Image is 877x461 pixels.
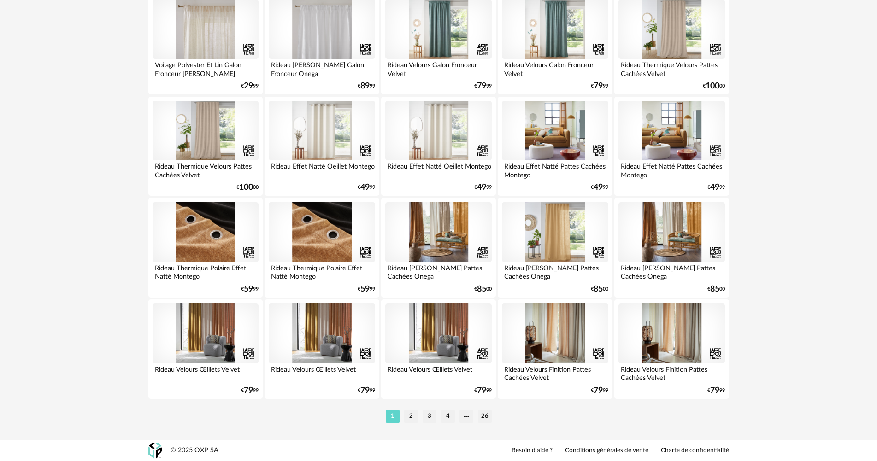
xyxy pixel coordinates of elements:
span: 49 [360,184,370,191]
div: Rideau [PERSON_NAME] Galon Fronceur Onega [269,59,375,77]
div: Rideau Velours Galon Fronceur Velvet [502,59,608,77]
a: Rideau [PERSON_NAME] Pattes Cachées Onega €8500 [614,198,729,298]
div: € 99 [241,83,259,89]
span: 100 [239,184,253,191]
div: Rideau [PERSON_NAME] Pattes Cachées Onega [502,262,608,280]
img: OXP [148,443,162,459]
a: Rideau Velours Œillets Velvet €7999 [265,299,379,399]
div: € 00 [707,286,725,292]
div: € 00 [474,286,492,292]
li: 4 [441,410,455,423]
div: Rideau Effet Natté Pattes Cachées Montego [618,160,724,179]
span: 29 [244,83,253,89]
li: 1 [386,410,400,423]
span: 89 [360,83,370,89]
a: Rideau Velours Finition Pattes Cachées Velvet €7999 [614,299,729,399]
div: Rideau Velours Finition Pattes Cachées Velvet [618,363,724,382]
span: 59 [360,286,370,292]
a: Rideau Velours Œillets Velvet €7999 [148,299,263,399]
div: € 00 [703,83,725,89]
a: Rideau Effet Natté Pattes Cachées Montego €4999 [614,97,729,196]
div: € 99 [474,184,492,191]
div: © 2025 OXP SA [171,446,218,455]
a: Conditions générales de vente [565,447,648,455]
div: Rideau Velours Œillets Velvet [153,363,259,382]
span: 79 [477,83,486,89]
div: € 99 [241,286,259,292]
div: € 99 [591,387,608,394]
div: Voilage Polyester Et Lin Galon Fronceur [PERSON_NAME] [153,59,259,77]
div: Rideau Velours Finition Pattes Cachées Velvet [502,363,608,382]
a: Rideau Velours Finition Pattes Cachées Velvet €7999 [498,299,612,399]
a: Charte de confidentialité [661,447,729,455]
div: Rideau Velours Œillets Velvet [385,363,491,382]
span: 79 [360,387,370,394]
a: Rideau Thermique Velours Pattes Cachées Velvet €10000 [148,97,263,196]
span: 49 [594,184,603,191]
li: 3 [423,410,436,423]
div: € 99 [474,83,492,89]
span: 79 [594,387,603,394]
div: € 99 [707,184,725,191]
div: Rideau Effet Natté Oeillet Montego [269,160,375,179]
div: Rideau Thermique Polaire Effet Natté Montego [269,262,375,280]
a: Rideau [PERSON_NAME] Pattes Cachées Onega €8500 [498,198,612,298]
div: € 99 [707,387,725,394]
li: 2 [404,410,418,423]
li: 26 [478,410,492,423]
div: € 99 [358,83,375,89]
div: € 99 [591,184,608,191]
span: 79 [594,83,603,89]
a: Rideau Thermique Polaire Effet Natté Montego €5999 [265,198,379,298]
div: Rideau Velours Œillets Velvet [269,363,375,382]
div: € 99 [358,286,375,292]
div: Rideau Thermique Polaire Effet Natté Montego [153,262,259,280]
div: Rideau Thermique Velours Pattes Cachées Velvet [618,59,724,77]
div: € 99 [358,387,375,394]
div: Rideau Effet Natté Pattes Cachées Montego [502,160,608,179]
a: Rideau Effet Natté Oeillet Montego €4999 [265,97,379,196]
a: Besoin d'aide ? [512,447,553,455]
span: 49 [477,184,486,191]
span: 79 [477,387,486,394]
div: Rideau Velours Galon Fronceur Velvet [385,59,491,77]
span: 100 [706,83,719,89]
a: Rideau Velours Œillets Velvet €7999 [381,299,495,399]
span: 49 [710,184,719,191]
span: 85 [477,286,486,292]
div: € 99 [358,184,375,191]
div: € 00 [591,286,608,292]
span: 79 [244,387,253,394]
a: Rideau Thermique Polaire Effet Natté Montego €5999 [148,198,263,298]
div: € 99 [591,83,608,89]
span: 59 [244,286,253,292]
div: Rideau [PERSON_NAME] Pattes Cachées Onega [618,262,724,280]
span: 79 [710,387,719,394]
a: Rideau [PERSON_NAME] Pattes Cachées Onega €8500 [381,198,495,298]
div: Rideau Thermique Velours Pattes Cachées Velvet [153,160,259,179]
div: Rideau [PERSON_NAME] Pattes Cachées Onega [385,262,491,280]
a: Rideau Effet Natté Oeillet Montego €4999 [381,97,495,196]
div: Rideau Effet Natté Oeillet Montego [385,160,491,179]
a: Rideau Effet Natté Pattes Cachées Montego €4999 [498,97,612,196]
span: 85 [594,286,603,292]
div: € 99 [474,387,492,394]
span: 85 [710,286,719,292]
div: € 00 [236,184,259,191]
div: € 99 [241,387,259,394]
